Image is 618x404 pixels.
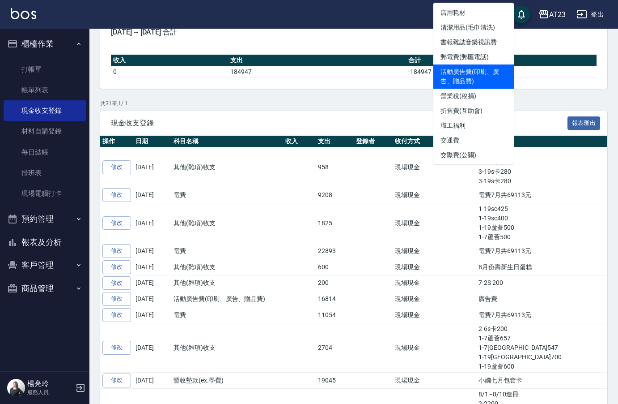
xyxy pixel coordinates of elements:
th: 支出 [228,55,406,66]
li: 其他(雜項)收支 [433,163,514,177]
td: [DATE] [133,372,171,388]
img: Logo [11,8,36,19]
a: 修改 [102,260,131,274]
li: 折舊費(互助會) [433,103,514,118]
li: 活動廣告費(印刷、廣告、贈品費) [433,64,514,89]
li: 交際費(公關) [433,148,514,163]
a: 帳單列表 [4,80,86,100]
th: 操作 [100,136,133,147]
td: 16814 [316,291,354,307]
td: 電費 [171,187,283,203]
button: 報表及分析 [4,231,86,254]
td: 其他(雜項)收支 [171,203,283,243]
td: 現場現金 [393,259,438,275]
a: 現場電腦打卡 [4,183,86,204]
td: [DATE] [133,323,171,372]
td: 現場現金 [393,291,438,307]
h5: 楊亮玲 [27,379,73,388]
td: [DATE] [133,187,171,203]
td: 0 [111,66,228,77]
td: 現場現金 [393,147,438,187]
th: 收入 [283,136,316,147]
a: 修改 [102,188,131,202]
li: 店用耗材 [433,5,514,20]
a: 打帳單 [4,59,86,80]
li: 書報雜誌音樂視訊費 [433,35,514,50]
td: [DATE] [133,275,171,291]
a: 修改 [102,292,131,306]
td: [DATE] [133,147,171,187]
td: 現場現金 [393,323,438,372]
button: 登出 [573,6,607,23]
td: 其他(雜項)收支 [171,275,283,291]
span: [DATE] ~ [DATE] 合計 [111,28,597,37]
td: 958 [316,147,354,187]
a: 修改 [102,341,131,355]
a: 修改 [102,216,131,230]
button: 報表匯出 [567,116,601,130]
a: 排班表 [4,163,86,183]
a: 現金收支登錄 [4,100,86,121]
li: 職工福利 [433,118,514,133]
button: 櫃檯作業 [4,32,86,56]
td: 19045 [316,372,354,388]
th: 登錄者 [354,136,393,147]
button: 客戶管理 [4,254,86,277]
td: 11054 [316,307,354,323]
td: 現場現金 [393,275,438,291]
button: 商品管理 [4,277,86,300]
a: 修改 [102,308,131,322]
td: 現場現金 [393,243,438,259]
a: 修改 [102,244,131,258]
td: -184947 [406,66,597,77]
td: 9208 [316,187,354,203]
a: 修改 [102,276,131,290]
span: 現金收支登錄 [111,119,567,128]
button: AT23 [535,5,569,24]
img: Person [7,379,25,397]
div: AT23 [549,9,566,20]
th: 收付方式 [393,136,438,147]
a: 修改 [102,374,131,387]
li: 交通費 [433,133,514,148]
th: 收入 [111,55,228,66]
td: 2704 [316,323,354,372]
a: 修改 [102,160,131,174]
td: 22893 [316,243,354,259]
li: 郵電費(郵匯電話) [433,50,514,64]
button: save [512,5,530,23]
a: 每日結帳 [4,142,86,163]
td: 184947 [228,66,406,77]
td: 現場現金 [393,307,438,323]
td: 其他(雜項)收支 [171,147,283,187]
td: 活動廣告費(印刷、廣告、贈品費) [171,291,283,307]
th: 科目名稱 [171,136,283,147]
th: 日期 [133,136,171,147]
td: [DATE] [133,243,171,259]
td: 其他(雜項)收支 [171,323,283,372]
td: [DATE] [133,291,171,307]
td: [DATE] [133,259,171,275]
td: 其他(雜項)收支 [171,259,283,275]
p: 共 31 筆, 1 / 1 [100,99,607,107]
td: 電費 [171,307,283,323]
td: 暫收墊款(ex.學費) [171,372,283,388]
td: [DATE] [133,307,171,323]
a: 材料自購登錄 [4,121,86,142]
th: 支出 [316,136,354,147]
li: 營業稅(稅捐) [433,89,514,103]
td: 現場現金 [393,187,438,203]
td: [DATE] [133,203,171,243]
p: 服務人員 [27,388,73,396]
th: 合計 [406,55,597,66]
td: 現場現金 [393,372,438,388]
td: 電費 [171,243,283,259]
td: 600 [316,259,354,275]
a: 報表匯出 [567,118,601,127]
td: 1825 [316,203,354,243]
td: 現場現金 [393,203,438,243]
td: 200 [316,275,354,291]
li: 清潔用品(毛巾清洗) [433,20,514,35]
button: 預約管理 [4,207,86,231]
